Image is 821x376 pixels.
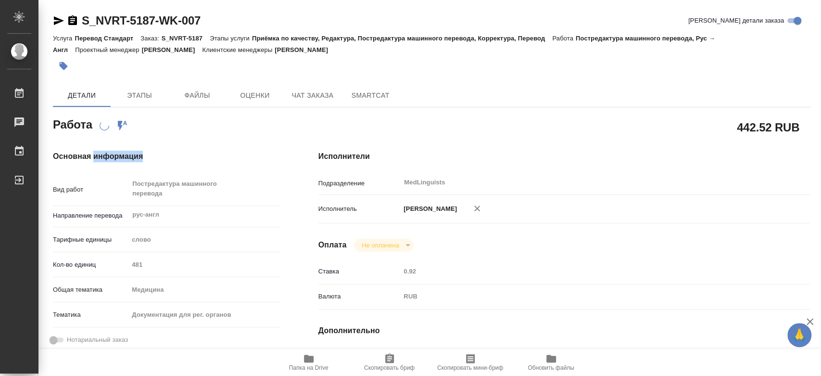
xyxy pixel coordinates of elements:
[318,325,810,337] h4: Дополнительно
[140,35,161,42] p: Заказ:
[232,90,278,102] span: Оценки
[318,239,347,251] h4: Оплата
[75,46,141,53] p: Проектный менеджер
[53,211,128,220] p: Направление перевода
[210,35,252,42] p: Этапы услуги
[318,151,810,162] h4: Исполнители
[53,35,75,42] p: Услуга
[787,323,811,347] button: 🙏
[318,267,401,276] p: Ставка
[791,325,808,345] span: 🙏
[53,15,64,26] button: Скопировать ссылку для ЯМессенджера
[318,204,401,214] p: Исполнитель
[364,364,415,371] span: Скопировать бриф
[359,241,402,249] button: Не оплачена
[202,46,275,53] p: Клиентские менеджеры
[162,35,210,42] p: S_NVRT-5187
[400,204,457,214] p: [PERSON_NAME]
[511,349,592,376] button: Обновить файлы
[552,35,576,42] p: Работа
[318,179,401,188] p: Подразделение
[688,16,784,26] span: [PERSON_NAME] детали заказа
[354,239,413,252] div: Не оплачена
[53,55,74,77] button: Добавить тэг
[252,35,552,42] p: Приёмка по качеству, Редактура, Постредактура машинного перевода, Корректура, Перевод
[53,310,128,320] p: Тематика
[53,115,92,132] h2: Работа
[67,15,78,26] button: Скопировать ссылку
[400,264,769,278] input: Пустое поле
[53,151,280,162] h4: Основная информация
[128,232,279,248] div: слово
[349,349,430,376] button: Скопировать бриф
[318,292,401,301] p: Валюта
[268,349,349,376] button: Папка на Drive
[347,90,393,102] span: SmartCat
[289,364,328,371] span: Папка на Drive
[53,185,128,194] p: Вид работ
[53,235,128,245] p: Тарифные единицы
[467,198,488,219] button: Удалить исполнителя
[59,90,105,102] span: Детали
[528,364,574,371] span: Обновить файлы
[128,258,279,272] input: Пустое поле
[67,335,128,345] span: Нотариальный заказ
[290,90,336,102] span: Чат заказа
[128,282,279,298] div: Медицина
[53,260,128,270] p: Кол-во единиц
[430,349,511,376] button: Скопировать мини-бриф
[142,46,202,53] p: [PERSON_NAME]
[116,90,163,102] span: Этапы
[275,46,335,53] p: [PERSON_NAME]
[400,288,769,305] div: RUB
[75,35,140,42] p: Перевод Стандарт
[174,90,220,102] span: Файлы
[128,307,279,323] div: Документация для рег. органов
[53,285,128,295] p: Общая тематика
[437,364,503,371] span: Скопировать мини-бриф
[737,119,799,135] h2: 442.52 RUB
[82,14,201,27] a: S_NVRT-5187-WK-007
